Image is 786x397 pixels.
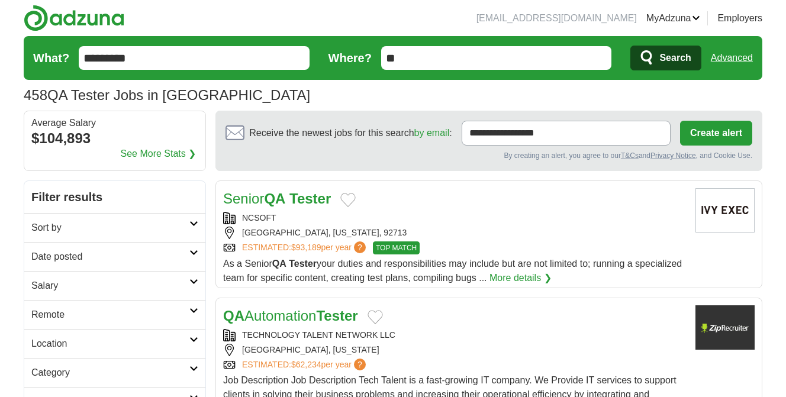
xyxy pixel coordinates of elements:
[223,308,358,324] a: QAAutomationTester
[31,250,189,264] h2: Date posted
[354,359,366,370] span: ?
[31,221,189,235] h2: Sort by
[31,366,189,380] h2: Category
[223,191,331,206] a: SeniorQA Tester
[695,305,755,350] img: Company logo
[223,329,686,341] div: TECHNOLOGY TALENT NETWORK LLC
[31,337,189,351] h2: Location
[695,188,755,233] img: Company logo
[24,271,205,300] a: Salary
[316,308,357,324] strong: Tester
[354,241,366,253] span: ?
[226,150,752,161] div: By creating an alert, you agree to our and , and Cookie Use.
[340,193,356,207] button: Add to favorite jobs
[31,279,189,293] h2: Salary
[223,308,244,324] strong: QA
[272,259,286,269] strong: QA
[24,5,124,31] img: Adzuna logo
[24,242,205,271] a: Date posted
[223,212,686,224] div: NCSOFT
[680,121,752,146] button: Create alert
[717,11,762,25] a: Employers
[24,358,205,387] a: Category
[650,151,696,160] a: Privacy Notice
[242,359,368,371] a: ESTIMATED:$62,234per year?
[291,360,321,369] span: $62,234
[24,213,205,242] a: Sort by
[24,300,205,329] a: Remote
[630,46,701,70] button: Search
[33,49,69,67] label: What?
[621,151,639,160] a: T&Cs
[264,191,285,206] strong: QA
[476,11,637,25] li: [EMAIL_ADDRESS][DOMAIN_NAME]
[291,243,321,252] span: $93,189
[223,259,682,283] span: As a Senior your duties and responsibilities may include but are not limited to; running a specia...
[31,128,198,149] div: $104,893
[414,128,450,138] a: by email
[31,308,189,322] h2: Remote
[24,181,205,213] h2: Filter results
[223,227,686,239] div: [GEOGRAPHIC_DATA], [US_STATE], 92713
[328,49,372,67] label: Where?
[659,46,691,70] span: Search
[31,118,198,128] div: Average Salary
[289,191,331,206] strong: Tester
[489,271,552,285] a: More details ❯
[242,241,368,254] a: ESTIMATED:$93,189per year?
[289,259,317,269] strong: Tester
[711,46,753,70] a: Advanced
[249,126,452,140] span: Receive the newest jobs for this search :
[24,85,47,106] span: 458
[646,11,701,25] a: MyAdzuna
[121,147,196,161] a: See More Stats ❯
[368,310,383,324] button: Add to favorite jobs
[24,87,310,103] h1: QA Tester Jobs in [GEOGRAPHIC_DATA]
[24,329,205,358] a: Location
[373,241,420,254] span: TOP MATCH
[223,344,686,356] div: [GEOGRAPHIC_DATA], [US_STATE]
